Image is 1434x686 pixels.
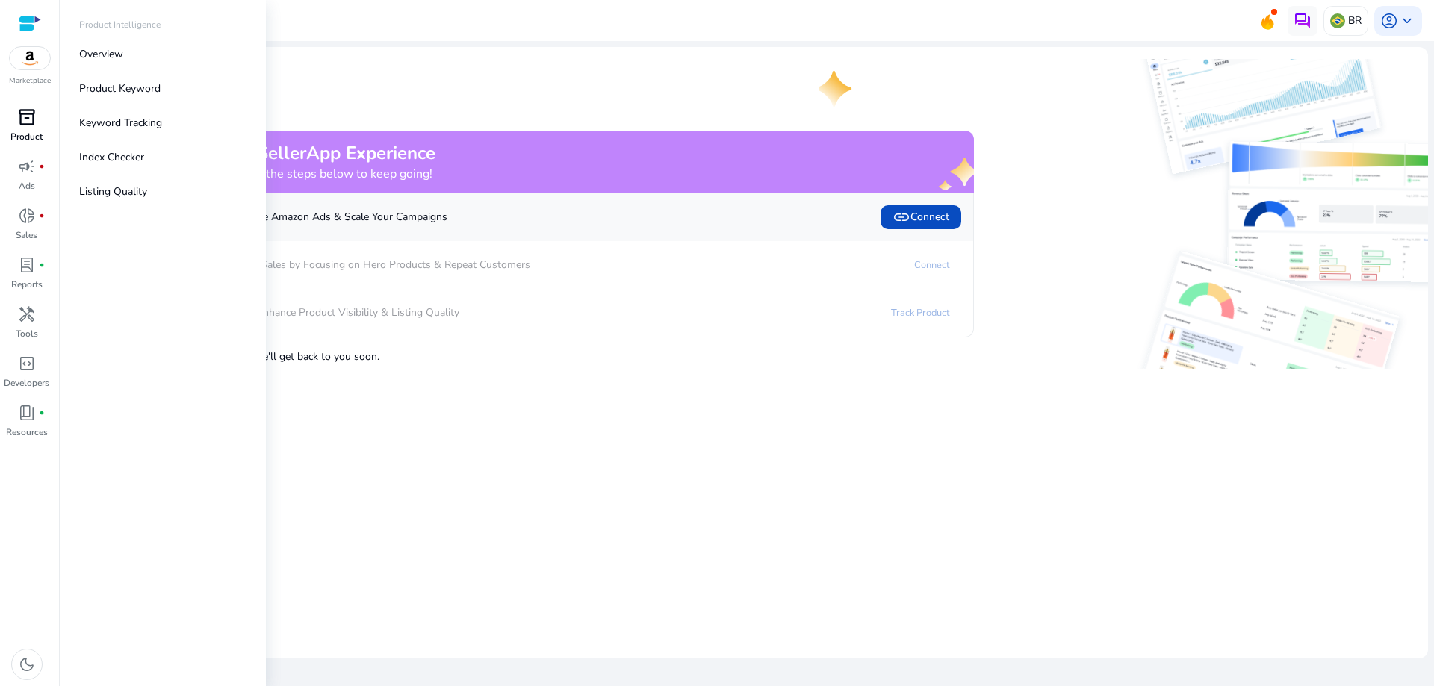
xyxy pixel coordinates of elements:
p: Marketplace [9,75,51,87]
span: inventory_2 [18,108,36,126]
p: Product Intelligence [79,18,161,31]
span: book_4 [18,404,36,422]
span: keyboard_arrow_down [1398,12,1416,30]
p: Ads [19,179,35,193]
span: account_circle [1380,12,1398,30]
p: Listing Quality [79,184,147,199]
a: Track Product [879,301,961,325]
button: linkConnect [881,205,961,229]
a: Connect [902,253,961,277]
p: Sales [16,228,37,242]
span: fiber_manual_record [39,213,45,219]
p: Keyword Tracking [79,115,162,131]
h4: Almost there! Complete the steps below to keep going! [131,167,435,181]
p: Tools [16,327,38,340]
span: lab_profile [18,256,36,274]
span: dark_mode [18,655,36,673]
img: br.svg [1330,13,1345,28]
span: campaign [18,158,36,175]
span: code_blocks [18,355,36,372]
span: fiber_manual_record [39,410,45,416]
p: , and we'll get back to you soon. [114,343,974,364]
p: Automate Amazon Ads & Scale Your Campaigns [153,209,447,225]
p: Boost Sales by Focusing on Hero Products & Repeat Customers [153,257,530,272]
p: Enhance Product Visibility & Listing Quality [153,305,459,320]
span: fiber_manual_record [39,262,45,268]
span: Connect [893,208,949,226]
p: Developers [4,376,49,390]
p: Index Checker [79,149,144,165]
img: amazon.svg [10,47,50,69]
span: donut_small [18,207,36,225]
p: Overview [79,46,123,62]
p: Reports [11,278,43,291]
p: BR [1348,7,1362,34]
img: one-star.svg [819,71,854,107]
p: Product Keyword [79,81,161,96]
span: fiber_manual_record [39,163,45,169]
span: handyman [18,305,36,323]
p: Product [10,130,43,143]
p: Resources [6,425,48,439]
h2: Maximize your SellerApp Experience [131,143,435,164]
span: link [893,208,910,226]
